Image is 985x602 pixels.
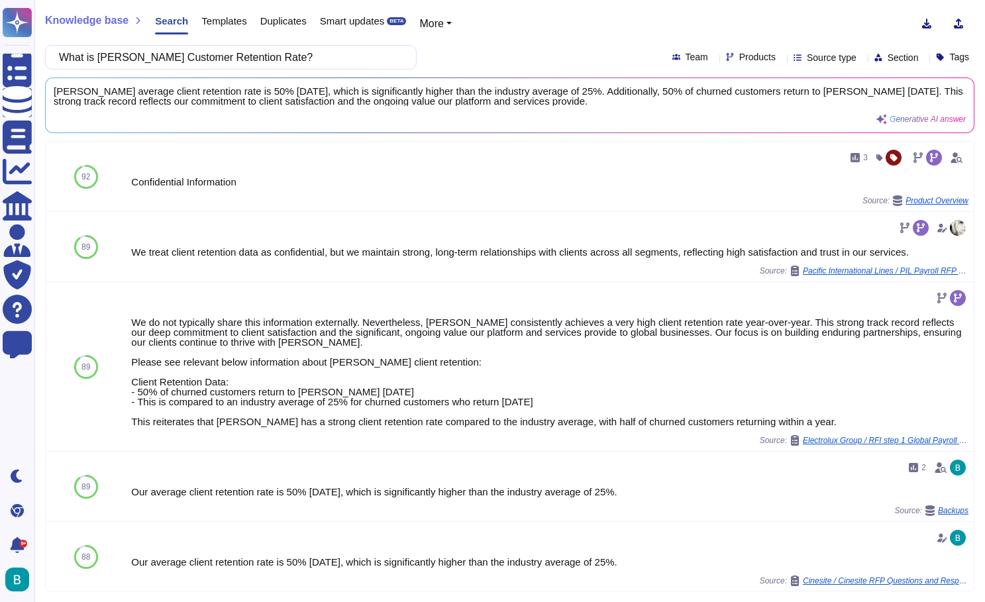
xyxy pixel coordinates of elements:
[201,16,246,26] span: Templates
[862,195,968,206] span: Source:
[54,86,966,106] span: [PERSON_NAME] average client retention rate is 50% [DATE], which is significantly higher than the...
[5,568,29,591] img: user
[81,243,90,251] span: 89
[807,53,856,62] span: Source type
[131,487,968,497] div: Our average client retention rate is 50% [DATE], which is significantly higher than the industry ...
[131,177,968,187] div: Confidential Information
[45,15,129,26] span: Knowledge base
[387,17,406,25] div: BETA
[131,317,968,426] div: We do not typically share this information externally. Nevertheless, [PERSON_NAME] consistently a...
[950,220,966,236] img: user
[131,557,968,567] div: Our average client retention rate is 50% [DATE], which is significantly higher than the industry ...
[320,16,385,26] span: Smart updates
[938,507,968,515] span: Backups
[895,505,968,516] span: Source:
[419,18,443,29] span: More
[949,52,969,62] span: Tags
[950,530,966,546] img: user
[803,577,968,585] span: Cinesite / Cinesite RFP Questions and Responses [PERSON_NAME]
[686,52,708,62] span: Team
[803,436,968,444] span: Electrolux Group / RFI step 1 Global Payroll Strategy [DATE]
[131,247,968,257] div: We treat client retention data as confidential, but we maintain strong, long-term relationships w...
[3,565,38,594] button: user
[81,483,90,491] span: 89
[739,52,776,62] span: Products
[921,464,926,472] span: 2
[52,46,403,69] input: Search a question or template...
[890,115,966,123] span: Generative AI answer
[760,266,968,276] span: Source:
[81,553,90,561] span: 88
[863,154,868,162] span: 3
[81,173,90,181] span: 92
[760,435,968,446] span: Source:
[950,460,966,476] img: user
[888,53,919,62] span: Section
[260,16,307,26] span: Duplicates
[155,16,188,26] span: Search
[760,576,968,586] span: Source:
[419,16,452,32] button: More
[81,363,90,371] span: 89
[19,540,27,548] div: 9+
[906,197,968,205] span: Product Overview
[803,267,968,275] span: Pacific International Lines / PIL Payroll RFP Template.xlsx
